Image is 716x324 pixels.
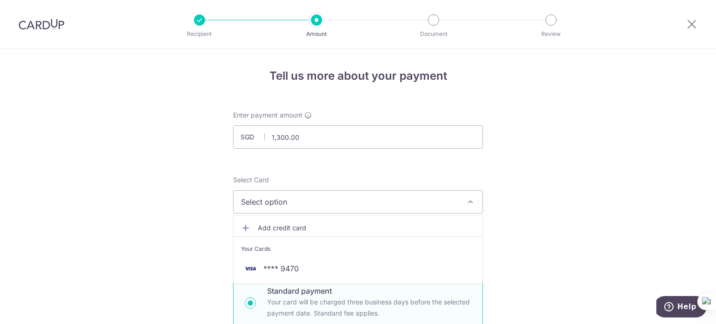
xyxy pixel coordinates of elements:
p: Recipient [165,29,234,39]
span: translation missing: en.payables.payment_networks.credit_card.summary.labels.select_card [233,176,269,184]
iframe: Opens a widget where you can find more information [656,296,707,319]
p: Review [516,29,585,39]
button: Select option [233,190,483,214]
ul: Select option [233,215,483,284]
img: CardUp [19,19,64,30]
span: Select option [241,196,458,207]
p: Amount [282,29,351,39]
span: Your Cards [241,244,270,254]
span: Add credit card [258,223,475,233]
p: Document [399,29,468,39]
p: Standard payment [267,285,471,296]
input: 0.00 [233,125,483,149]
p: Your card will be charged three business days before the selected payment date. Standard fee appl... [267,296,471,319]
span: Enter payment amount [233,110,303,120]
img: VISA [241,263,260,274]
h4: Tell us more about your payment [233,68,483,84]
a: Add credit card [234,220,482,236]
span: SGD [241,132,265,142]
